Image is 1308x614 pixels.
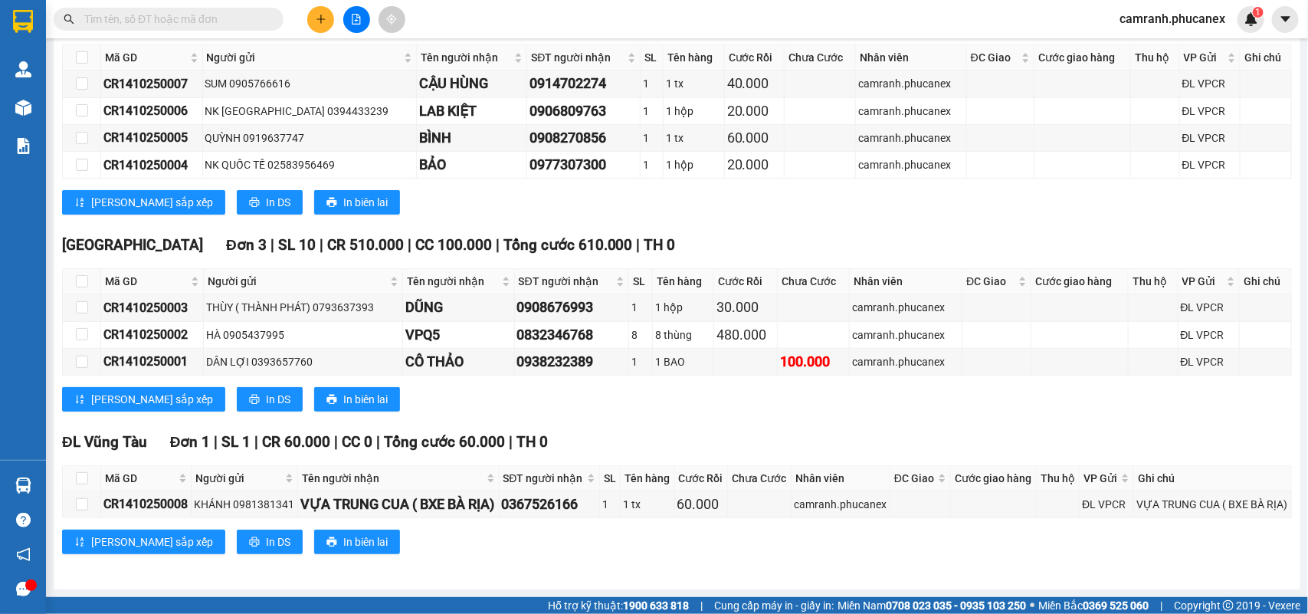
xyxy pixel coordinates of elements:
[1240,269,1292,294] th: Ghi chú
[1030,603,1034,609] span: ⚪️
[1182,273,1224,290] span: VP Gửi
[298,491,499,518] td: VỰA TRUNG CUA ( BXE BÀ RỊA)
[343,534,388,550] span: In biên lai
[600,466,621,491] th: SL
[629,269,653,294] th: SL
[405,297,512,318] div: DŨNG
[1182,75,1238,92] div: ĐL VPCR
[527,152,640,179] td: 0977307300
[496,236,500,254] span: |
[641,45,664,71] th: SL
[101,98,203,125] td: CR1410250006
[517,324,626,346] div: 0832346768
[101,491,192,518] td: CR1410250008
[1107,9,1238,28] span: camranh.phucanex
[527,98,640,125] td: 0906809763
[653,269,714,294] th: Tên hàng
[419,100,524,122] div: LAB KIỆT
[74,537,85,549] span: sort-ascending
[858,156,964,173] div: camranh.phucanex
[519,273,613,290] span: SĐT người nhận
[1182,156,1238,173] div: ĐL VPCR
[1182,103,1238,120] div: ĐL VPCR
[16,547,31,562] span: notification
[852,353,959,370] div: camranh.phucanex
[105,49,187,66] span: Mã GD
[631,327,650,343] div: 8
[343,391,388,408] span: In biên lai
[1034,45,1131,71] th: Cước giao hàng
[602,496,618,513] div: 1
[195,470,282,487] span: Người gửi
[858,130,964,146] div: camranh.phucanex
[278,236,316,254] span: SL 10
[103,74,200,94] div: CR1410250007
[725,45,785,71] th: Cước Rồi
[194,496,295,513] div: KHÁNH 0981381341
[1083,470,1118,487] span: VP Gửi
[62,530,225,554] button: sort-ascending[PERSON_NAME] sắp xếp
[1181,327,1237,343] div: ĐL VPCR
[951,466,1037,491] th: Cước giao hàng
[16,513,31,527] span: question-circle
[1082,496,1131,513] div: ĐL VPCR
[1037,466,1080,491] th: Thu hộ
[206,353,400,370] div: DÂN LỢI 0393657760
[74,197,85,209] span: sort-ascending
[84,11,265,28] input: Tìm tên, số ĐT hoặc mã đơn
[1181,353,1237,370] div: ĐL VPCR
[205,156,415,173] div: NK QUỐC TẾ 02583956469
[105,273,188,290] span: Mã GD
[314,530,400,554] button: printerIn biên lai
[509,433,513,451] span: |
[386,14,397,25] span: aim
[531,49,624,66] span: SĐT người nhận
[405,351,512,373] div: CÔ THẢO
[249,537,260,549] span: printer
[342,433,372,451] span: CC 0
[15,138,31,154] img: solution-icon
[643,103,661,120] div: 1
[262,433,330,451] span: CR 60.000
[101,71,203,97] td: CR1410250007
[101,125,203,152] td: CR1410250005
[515,294,629,321] td: 0908676993
[421,49,511,66] span: Tên người nhận
[1181,299,1237,316] div: ĐL VPCR
[419,73,524,94] div: CẬU HÙNG
[1179,349,1240,376] td: ĐL VPCR
[15,100,31,116] img: warehouse-icon
[320,236,323,254] span: |
[1031,269,1129,294] th: Cước giao hàng
[266,391,290,408] span: In DS
[529,127,637,149] div: 0908270856
[1279,12,1293,26] span: caret-down
[266,194,290,211] span: In DS
[419,154,524,176] div: BẢO
[62,433,147,451] span: ĐL Vũng Tàu
[1244,12,1258,26] img: icon-new-feature
[886,599,1026,612] strong: 0708 023 035 - 0935 103 250
[621,466,675,491] th: Tên hàng
[105,470,175,487] span: Mã GD
[101,152,203,179] td: CR1410250004
[623,599,689,612] strong: 1900 633 818
[675,466,729,491] th: Cước Rồi
[103,298,201,317] div: CR1410250003
[502,494,597,515] div: 0367526166
[1180,98,1241,125] td: ĐL VPCR
[334,433,338,451] span: |
[666,75,721,92] div: 1 tx
[714,597,834,614] span: Cung cấp máy in - giấy in:
[407,273,499,290] span: Tên người nhận
[623,496,672,513] div: 1 tx
[1272,6,1299,33] button: caret-down
[631,353,650,370] div: 1
[1179,322,1240,349] td: ĐL VPCR
[91,391,213,408] span: [PERSON_NAME] sắp xếp
[91,194,213,211] span: [PERSON_NAME] sắp xếp
[1253,7,1264,18] sup: 1
[1180,71,1241,97] td: ĐL VPCR
[415,236,492,254] span: CC 100.000
[103,101,200,120] div: CR1410250006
